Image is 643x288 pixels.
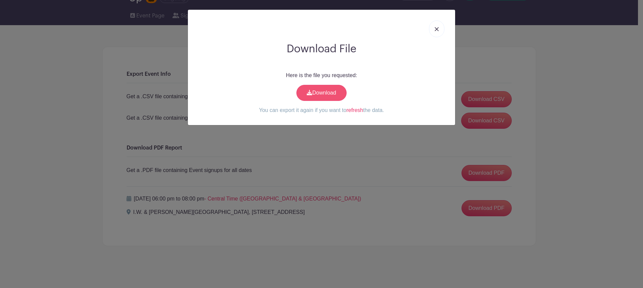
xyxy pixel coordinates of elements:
p: You can export it again if you want to the data. [193,106,450,114]
a: refresh [346,107,363,113]
img: close_button-5f87c8562297e5c2d7936805f587ecaba9071eb48480494691a3f1689db116b3.svg [435,27,439,31]
h2: Download File [193,43,450,55]
a: Download [296,85,347,101]
p: Here is the file you requested: [193,71,450,79]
